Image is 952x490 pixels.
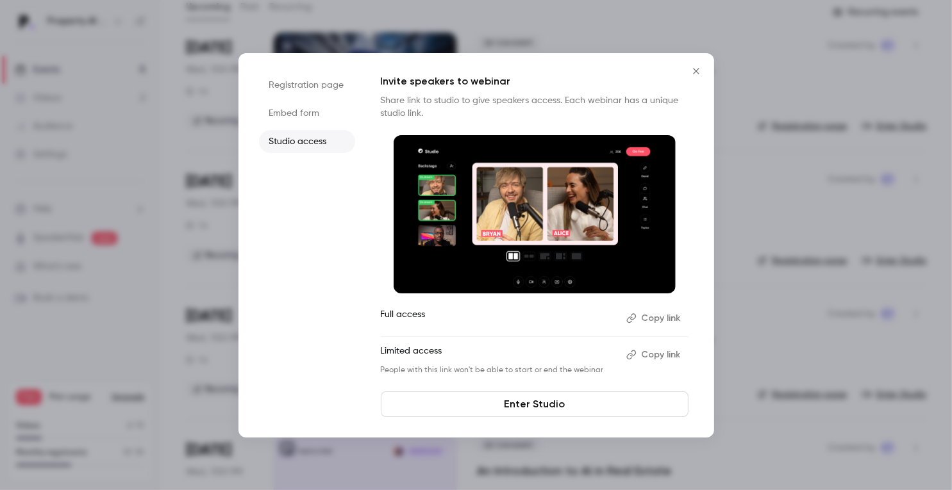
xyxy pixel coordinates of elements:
[259,102,355,125] li: Embed form
[621,345,689,365] button: Copy link
[381,345,616,365] p: Limited access
[259,130,355,153] li: Studio access
[381,391,689,417] a: Enter Studio
[381,94,689,120] p: Share link to studio to give speakers access. Each webinar has a unique studio link.
[259,74,355,97] li: Registration page
[621,308,689,329] button: Copy link
[683,58,709,84] button: Close
[381,365,616,375] p: People with this link won't be able to start or end the webinar
[381,308,616,329] p: Full access
[381,74,689,89] p: Invite speakers to webinar
[394,135,676,294] img: Invite speakers to webinar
